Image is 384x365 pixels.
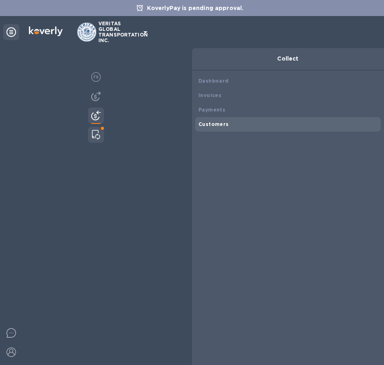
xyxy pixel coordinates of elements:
[198,78,229,84] b: Dashboard
[91,72,101,82] img: Foreign exchange
[29,26,63,36] img: Logo
[143,4,248,12] p: KoverlyPay is pending approval.
[98,21,139,43] p: VERITAS GLOBAL TRANSPORTATION INC.
[198,55,378,63] p: Collect
[198,121,229,127] b: Customers
[3,24,19,40] div: Unpin categories
[198,107,225,113] b: Payments
[198,92,221,98] b: Invoices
